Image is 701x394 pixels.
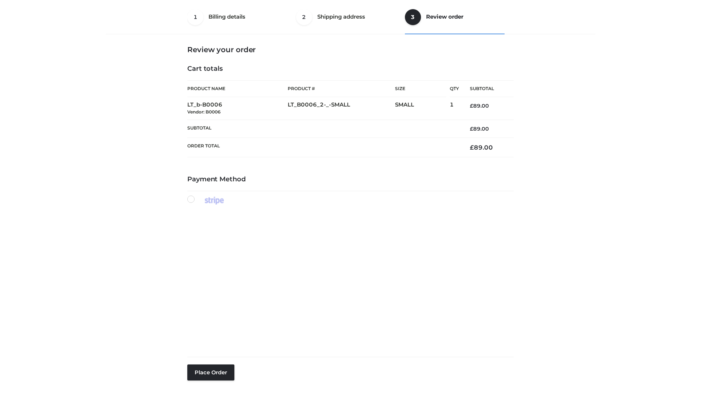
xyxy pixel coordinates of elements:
[470,103,489,109] bdi: 89.00
[459,81,514,97] th: Subtotal
[187,97,288,120] td: LT_b-B0006
[187,175,514,184] h4: Payment Method
[187,65,514,73] h4: Cart totals
[288,80,395,97] th: Product #
[186,212,512,344] iframe: Secure payment input frame
[187,45,514,54] h3: Review your order
[470,144,493,151] bdi: 89.00
[395,81,446,97] th: Size
[187,138,459,157] th: Order Total
[395,97,450,120] td: SMALL
[470,125,473,132] span: £
[470,103,473,109] span: £
[187,109,221,115] small: Vendor: B0006
[450,97,459,120] td: 1
[450,80,459,97] th: Qty
[187,80,288,97] th: Product Name
[470,125,489,132] bdi: 89.00
[187,120,459,138] th: Subtotal
[470,144,474,151] span: £
[187,364,234,381] button: Place order
[288,97,395,120] td: LT_B0006_2-_-SMALL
